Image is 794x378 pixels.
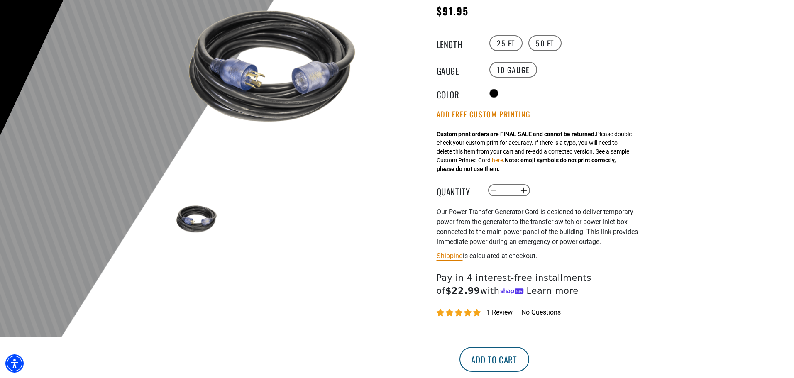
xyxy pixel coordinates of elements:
legend: Gauge [437,64,478,75]
div: is calculated at checkout. [437,250,640,261]
p: Our Power Transfer Generator Cord is designed to deliver temporary power from the generator to th... [437,207,640,247]
label: 50 FT [528,35,562,51]
strong: Note: emoji symbols do not print correctly, please do not use them. [437,157,616,172]
label: 25 FT [489,35,523,51]
a: Shipping [437,252,463,260]
label: Quantity [437,185,478,196]
strong: Custom print orders are FINAL SALE and cannot be returned. [437,131,596,137]
div: Accessibility Menu [5,354,24,373]
legend: Color [437,88,478,99]
label: 10 GAUGE [489,62,537,78]
legend: Length [437,38,478,49]
span: $91.95 [437,3,469,18]
button: Add Free Custom Printing [437,110,531,119]
button: Add to cart [459,347,529,372]
span: 1 review [486,308,513,316]
span: No questions [521,308,561,317]
span: 5.00 stars [437,309,482,317]
img: black [173,195,221,243]
div: Please double check your custom print for accuracy. If there is a typo, you will need to delete t... [437,130,632,173]
button: here [492,156,503,165]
